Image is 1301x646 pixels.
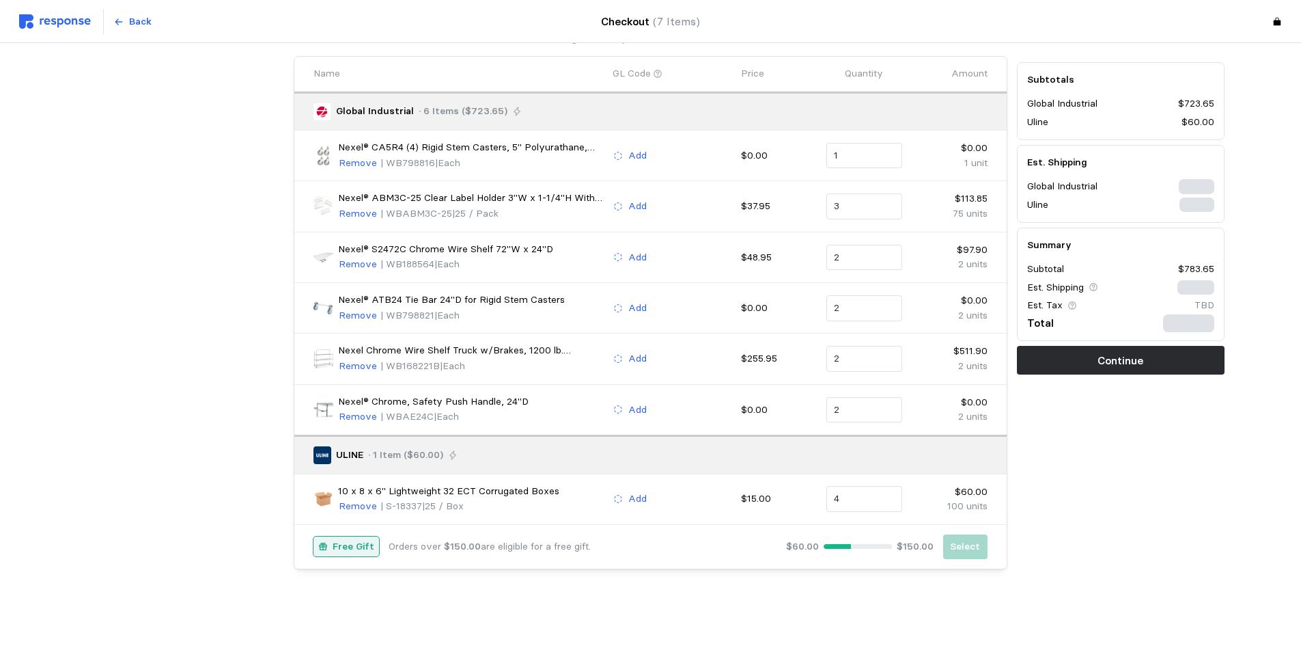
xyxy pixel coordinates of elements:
[338,358,378,375] button: Remove
[338,308,378,324] button: Remove
[338,256,378,273] button: Remove
[628,403,647,418] p: Add
[339,359,377,374] p: Remove
[834,194,894,219] input: Qty
[1027,155,1214,170] h5: Est. Shipping
[834,144,894,168] input: Qty
[912,499,988,514] p: 100 units
[912,206,988,221] p: 75 units
[912,141,988,156] p: $0.00
[741,301,817,316] p: $0.00
[951,66,988,81] p: Amount
[313,489,333,509] img: S-18337
[845,66,883,81] p: Quantity
[912,243,988,258] p: $97.90
[628,148,647,163] p: Add
[336,104,414,119] p: Global Industrial
[613,491,647,507] button: Add
[834,245,894,270] input: Qty
[741,148,817,163] p: $0.00
[338,343,603,358] p: Nexel Chrome Wire Shelf Truck w/Brakes, 1200 lb. Capacity, 72"L x 24"W x 69"H
[339,156,377,171] p: Remove
[313,196,333,216] img: ABM3C.webp
[1027,315,1054,332] p: Total
[434,309,460,321] span: | Each
[333,539,374,554] p: Free Gift
[452,207,499,219] span: | 25 / Pack
[338,140,603,155] p: Nexel® CA5R4 (4) Rigid Stem Casters, 5" Polyurathane, Set of (4), 1200 lb Capacity
[419,104,507,119] p: · 6 Items ($723.65)
[912,257,988,272] p: 2 units
[1027,263,1064,278] p: Subtotal
[380,309,434,321] span: | WB798821
[613,66,651,81] p: GL Code
[628,351,647,366] p: Add
[1178,97,1214,112] p: $723.65
[1097,352,1143,369] p: Continue
[339,257,377,272] p: Remove
[834,487,894,511] input: Qty
[628,199,647,214] p: Add
[1027,198,1048,213] p: Uline
[434,410,459,422] span: | Each
[380,258,434,270] span: | WB188564
[313,400,333,420] img: 188692_07.webp
[613,250,647,266] button: Add
[313,146,333,165] img: 798816A.webp
[368,448,443,463] p: · 1 Item ($60.00)
[912,156,988,171] p: 1 unit
[786,539,819,554] p: $60.00
[613,198,647,215] button: Add
[435,157,460,169] span: | Each
[613,402,647,418] button: Add
[834,398,894,422] input: Qty
[389,539,591,554] p: Orders over are eligible for a free gift.
[1027,115,1048,130] p: Uline
[834,296,894,321] input: Qty
[1027,238,1214,252] h5: Summary
[380,360,440,372] span: | WB168221B
[339,308,377,323] p: Remove
[440,360,465,372] span: | Each
[380,157,435,169] span: | WB798816
[338,155,378,172] button: Remove
[338,484,559,499] p: 10 x 8 x 6" Lightweight 32 ECT Corrugated Boxes
[1027,97,1097,112] p: Global Industrial
[129,14,152,29] p: Back
[912,395,988,410] p: $0.00
[834,347,894,371] input: Qty
[444,540,481,552] b: $150.00
[741,199,817,214] p: $37.95
[912,359,988,374] p: 2 units
[628,301,647,316] p: Add
[1181,115,1214,130] p: $60.00
[434,258,460,270] span: | Each
[339,206,377,221] p: Remove
[338,394,529,409] p: Nexel® Chrome, Safety Push Handle, 24"D
[741,403,817,418] p: $0.00
[613,148,647,164] button: Add
[338,498,378,515] button: Remove
[336,448,363,463] p: ULINE
[741,66,764,81] p: Price
[1027,72,1214,87] h5: Subtotals
[380,207,452,219] span: | WBABM3C-25
[1017,347,1225,375] button: Continue
[106,9,159,35] button: Back
[1178,263,1214,278] p: $783.65
[741,492,817,507] p: $15.00
[1027,180,1097,195] p: Global Industrial
[338,191,603,206] p: Nexel® ABM3C-25 Clear Label Holder 3"W x 1-1/4"H With Paper Insert (25 Pc)
[422,500,464,512] span: | 25 / Box
[338,206,378,222] button: Remove
[912,308,988,323] p: 2 units
[313,298,333,318] img: 32181673.webp
[338,242,553,257] p: Nexel® S2472C Chrome Wire Shelf 72"W x 24"D
[912,191,988,206] p: $113.85
[653,15,700,28] span: (7 Items)
[912,409,988,425] p: 2 units
[741,351,817,366] p: $255.95
[628,250,647,265] p: Add
[897,539,934,554] p: $150.00
[912,293,988,308] p: $0.00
